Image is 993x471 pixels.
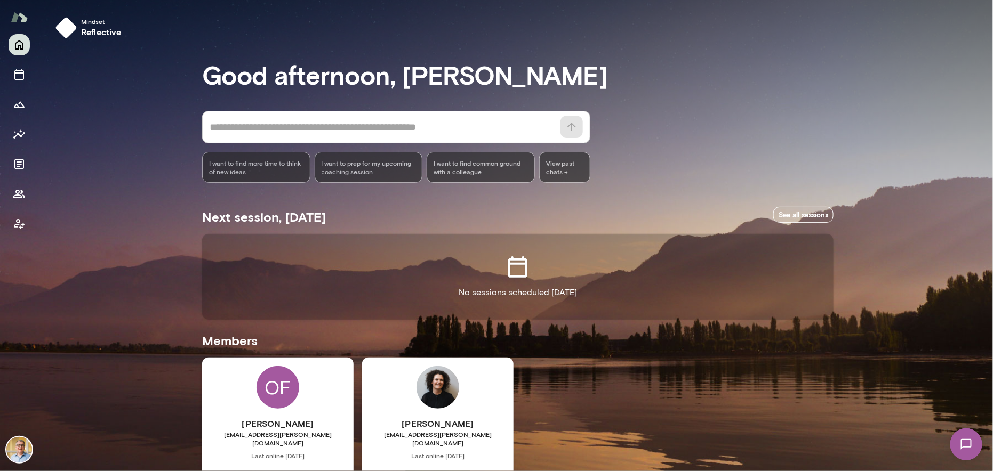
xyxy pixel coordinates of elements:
[202,332,834,349] h5: Members
[257,366,299,409] div: OF
[202,417,354,430] h6: [PERSON_NAME]
[9,94,30,115] button: Growth Plan
[315,152,423,183] div: I want to prep for my upcoming coaching session
[202,451,354,460] span: Last online [DATE]
[202,152,310,183] div: I want to find more time to think of new ideas
[81,26,122,38] h6: reflective
[209,159,303,176] span: I want to find more time to think of new ideas
[9,213,30,234] button: Client app
[51,13,130,43] button: Mindsetreflective
[362,417,514,430] h6: [PERSON_NAME]
[9,153,30,175] button: Documents
[417,366,459,409] img: Deana Murfitt
[55,17,77,38] img: mindset
[362,430,514,447] span: [EMAIL_ADDRESS][PERSON_NAME][DOMAIN_NAME]
[773,207,834,223] a: See all sessions
[362,451,514,460] span: Last online [DATE]
[9,183,30,205] button: Members
[202,208,326,225] h5: Next session, [DATE]
[9,124,30,145] button: Insights
[427,152,535,183] div: I want to find common ground with a colleague
[322,159,416,176] span: I want to prep for my upcoming coaching session
[6,437,32,462] img: Scott Bowie
[434,159,528,176] span: I want to find common ground with a colleague
[202,60,834,90] h3: Good afternoon, [PERSON_NAME]
[81,17,122,26] span: Mindset
[539,152,590,183] span: View past chats ->
[202,430,354,447] span: [EMAIL_ADDRESS][PERSON_NAME][DOMAIN_NAME]
[11,7,28,27] img: Mento
[459,286,577,299] p: No sessions scheduled [DATE]
[9,34,30,55] button: Home
[9,64,30,85] button: Sessions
